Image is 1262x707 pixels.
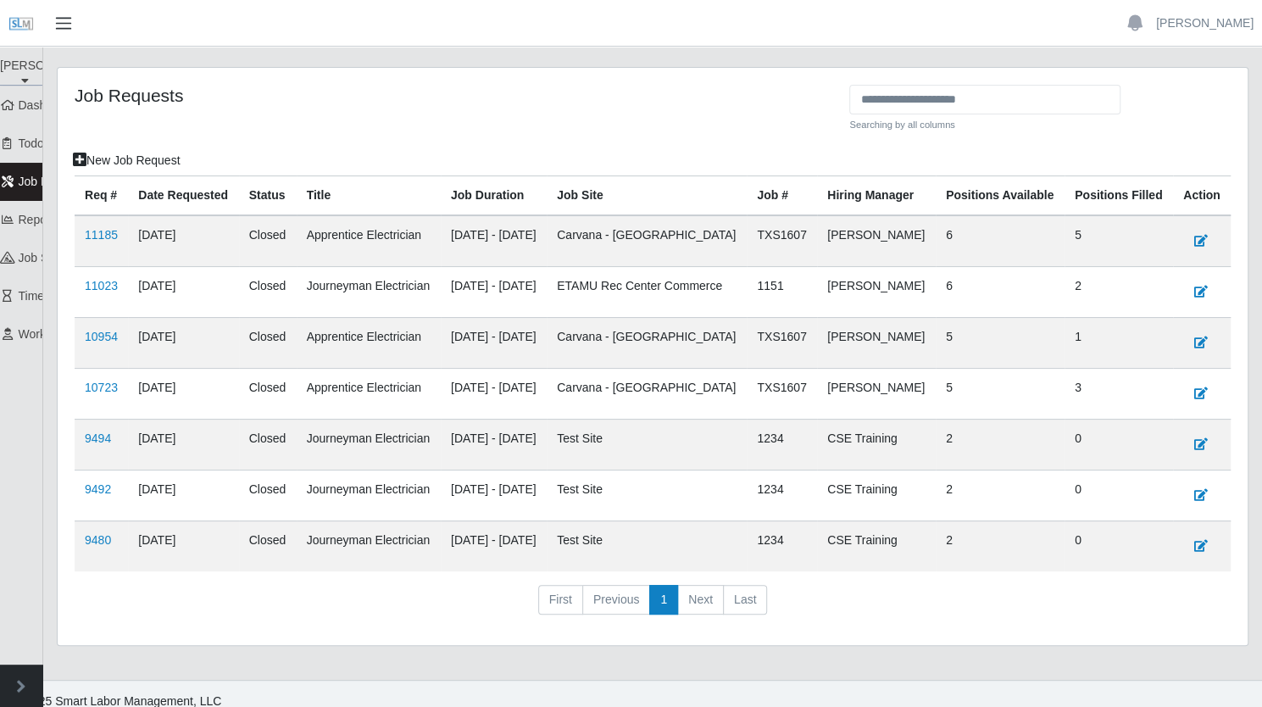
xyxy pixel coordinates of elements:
td: 1234 [747,521,817,571]
td: 1 [1065,317,1173,368]
td: 5 [936,317,1065,368]
th: Title [297,175,441,215]
a: 9494 [85,431,111,445]
td: 6 [936,215,1065,267]
td: Journeyman Electrician [297,470,441,521]
td: Carvana - [GEOGRAPHIC_DATA] [547,317,747,368]
th: Status [239,175,297,215]
td: CSE Training [817,419,936,470]
td: TXS1607 [747,215,817,267]
td: [PERSON_NAME] [817,266,936,317]
td: [DATE] - [DATE] [441,266,547,317]
small: Searching by all columns [849,118,1120,132]
a: [PERSON_NAME] [1156,14,1254,32]
a: 10723 [85,381,118,394]
th: Date Requested [128,175,238,215]
td: [DATE] [128,368,238,419]
td: TXS1607 [747,317,817,368]
td: Carvana - [GEOGRAPHIC_DATA] [547,368,747,419]
span: Todo [19,136,44,150]
td: Closed [239,470,297,521]
td: 0 [1065,419,1173,470]
td: [DATE] [128,266,238,317]
td: [DATE] - [DATE] [441,317,547,368]
td: [DATE] - [DATE] [441,470,547,521]
td: Closed [239,215,297,267]
td: [DATE] [128,470,238,521]
td: [DATE] [128,521,238,571]
td: 2 [936,419,1065,470]
td: [DATE] - [DATE] [441,215,547,267]
td: Journeyman Electrician [297,266,441,317]
td: Test Site [547,419,747,470]
td: Closed [239,419,297,470]
a: New Job Request [62,146,192,175]
td: [DATE] [128,317,238,368]
td: Apprentice Electrician [297,215,441,267]
a: 11023 [85,279,118,292]
th: Req # [75,175,128,215]
td: CSE Training [817,521,936,571]
span: job site [19,251,62,264]
td: Closed [239,266,297,317]
td: CSE Training [817,470,936,521]
td: Apprentice Electrician [297,368,441,419]
td: 1234 [747,470,817,521]
th: Positions Filled [1065,175,1173,215]
td: ETAMU Rec Center Commerce [547,266,747,317]
td: 5 [1065,215,1173,267]
td: Test Site [547,470,747,521]
nav: pagination [75,585,1231,629]
a: 11185 [85,228,118,242]
th: Action [1173,175,1231,215]
th: Positions Available [936,175,1065,215]
td: Closed [239,317,297,368]
td: 1151 [747,266,817,317]
td: Test Site [547,521,747,571]
td: Closed [239,368,297,419]
td: [DATE] [128,419,238,470]
td: 0 [1065,470,1173,521]
td: 2 [936,470,1065,521]
td: [PERSON_NAME] [817,317,936,368]
th: job site [547,175,747,215]
span: Timesheets [19,289,80,303]
td: 2 [1065,266,1173,317]
td: Closed [239,521,297,571]
td: [DATE] [128,215,238,267]
td: Apprentice Electrician [297,317,441,368]
th: Job Duration [441,175,547,215]
td: [DATE] - [DATE] [441,419,547,470]
a: 9492 [85,482,111,496]
td: 5 [936,368,1065,419]
td: 0 [1065,521,1173,571]
th: Job # [747,175,817,215]
a: 9480 [85,533,111,547]
img: SLM Logo [8,11,34,36]
td: 6 [936,266,1065,317]
td: Carvana - [GEOGRAPHIC_DATA] [547,215,747,267]
td: [PERSON_NAME] [817,368,936,419]
a: 1 [649,585,678,615]
td: 1234 [747,419,817,470]
td: 2 [936,521,1065,571]
a: 10954 [85,330,118,343]
td: [PERSON_NAME] [817,215,936,267]
td: [DATE] - [DATE] [441,368,547,419]
td: TXS1607 [747,368,817,419]
span: Dashboard [19,98,77,112]
th: Hiring Manager [817,175,936,215]
span: Reports [19,213,60,226]
td: 3 [1065,368,1173,419]
td: Journeyman Electrician [297,521,441,571]
span: Job Requests [19,175,92,188]
td: Journeyman Electrician [297,419,441,470]
span: Workers [19,327,63,341]
td: [DATE] - [DATE] [441,521,547,571]
h4: Job Requests [75,85,837,106]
